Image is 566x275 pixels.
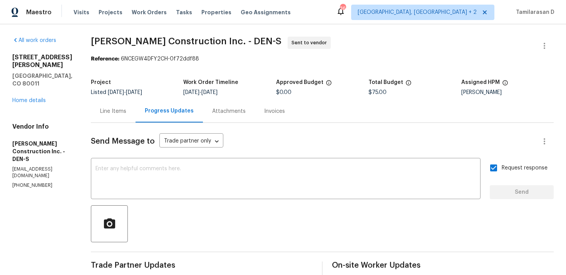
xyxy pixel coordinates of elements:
[12,54,72,69] h2: [STREET_ADDRESS][PERSON_NAME]
[91,80,111,85] h5: Project
[276,90,291,95] span: $0.00
[176,10,192,15] span: Tasks
[405,80,412,90] span: The total cost of line items that have been proposed by Opendoor. This sum includes line items th...
[276,80,323,85] h5: Approved Budget
[132,8,167,16] span: Work Orders
[91,90,142,95] span: Listed
[108,90,124,95] span: [DATE]
[12,166,72,179] p: [EMAIL_ADDRESS][DOMAIN_NAME]
[183,90,199,95] span: [DATE]
[91,56,119,62] b: Reference:
[183,80,238,85] h5: Work Order Timeline
[340,5,345,12] div: 36
[12,38,56,43] a: All work orders
[126,90,142,95] span: [DATE]
[201,8,231,16] span: Properties
[159,135,223,148] div: Trade partner only
[74,8,89,16] span: Visits
[502,80,508,90] span: The hpm assigned to this work order.
[12,140,72,163] h5: [PERSON_NAME] Construction Inc. - DEN-S
[91,262,313,269] span: Trade Partner Updates
[291,39,330,47] span: Sent to vendor
[502,164,548,172] span: Request response
[368,80,403,85] h5: Total Budget
[108,90,142,95] span: -
[358,8,477,16] span: [GEOGRAPHIC_DATA], [GEOGRAPHIC_DATA] + 2
[12,123,72,131] h4: Vendor Info
[12,72,72,87] h5: [GEOGRAPHIC_DATA], CO 80011
[326,80,332,90] span: The total cost of line items that have been approved by both Opendoor and the Trade Partner. This...
[91,137,155,145] span: Send Message to
[26,8,52,16] span: Maestro
[332,262,554,269] span: On-site Worker Updates
[91,37,281,46] span: [PERSON_NAME] Construction Inc. - DEN-S
[201,90,218,95] span: [DATE]
[461,90,554,95] div: [PERSON_NAME]
[12,98,46,103] a: Home details
[264,107,285,115] div: Invoices
[99,8,122,16] span: Projects
[100,107,126,115] div: Line Items
[145,107,194,115] div: Progress Updates
[91,55,554,63] div: 6NCEGW4DFY2CH-0f72ddf88
[241,8,291,16] span: Geo Assignments
[513,8,554,16] span: Tamilarasan D
[212,107,246,115] div: Attachments
[183,90,218,95] span: -
[12,182,72,189] p: [PHONE_NUMBER]
[368,90,387,95] span: $75.00
[461,80,500,85] h5: Assigned HPM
